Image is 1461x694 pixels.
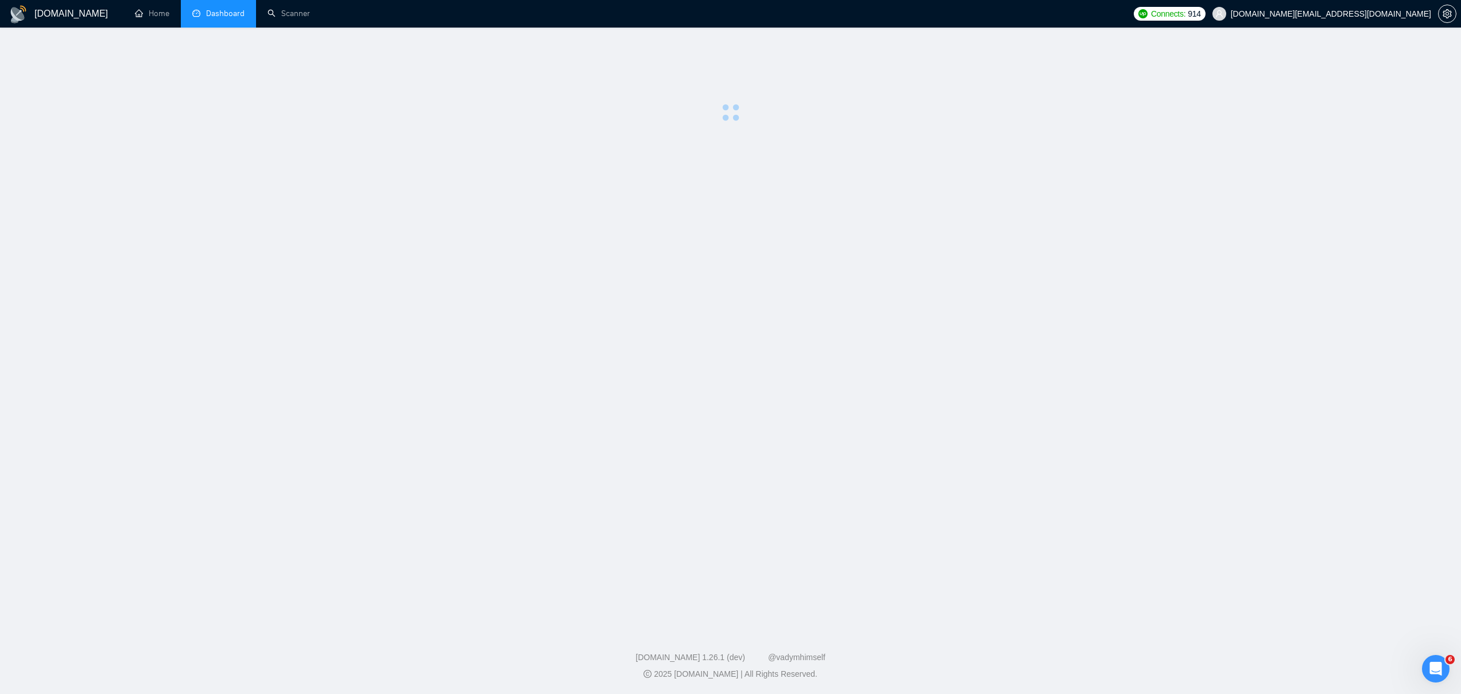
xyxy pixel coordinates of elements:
[1422,655,1450,683] iframe: Intercom live chat
[644,670,652,678] span: copyright
[1438,5,1456,23] button: setting
[9,5,28,24] img: logo
[1151,7,1185,20] span: Connects:
[206,9,245,18] span: Dashboard
[1438,9,1456,18] a: setting
[1138,9,1148,18] img: upwork-logo.png
[192,9,200,17] span: dashboard
[9,668,1452,680] div: 2025 [DOMAIN_NAME] | All Rights Reserved.
[1188,7,1200,20] span: 914
[1446,655,1455,664] span: 6
[635,653,745,662] a: [DOMAIN_NAME] 1.26.1 (dev)
[1439,9,1456,18] span: setting
[135,9,169,18] a: homeHome
[1215,10,1223,18] span: user
[268,9,310,18] a: searchScanner
[768,653,826,662] a: @vadymhimself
